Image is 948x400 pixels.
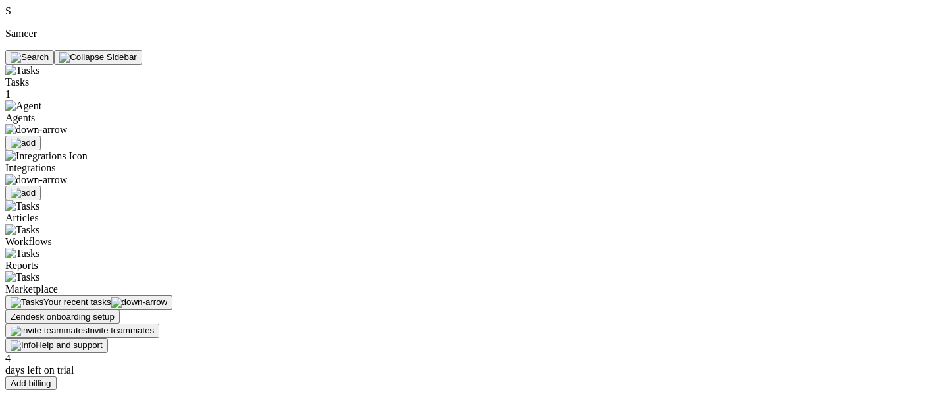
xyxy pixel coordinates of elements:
[5,200,39,212] img: Tasks
[5,28,179,40] p: Sameer
[11,326,88,336] img: invite teammates
[11,297,43,308] img: Tasks
[5,353,179,364] div: 4
[5,76,29,88] span: Tasks
[5,295,172,310] button: Your recent tasks
[5,174,67,186] img: down-arrow
[111,297,168,308] img: down-arrow
[88,326,154,335] span: Invite teammates
[11,340,36,351] img: Info
[5,271,39,283] img: Tasks
[36,340,103,350] span: Help and support
[59,52,137,63] img: Collapse Sidebar
[5,100,41,112] img: Agent
[5,248,39,260] img: Tasks
[5,236,52,247] span: Workflows
[5,162,179,186] span: Integrations
[5,212,39,223] span: Articles
[5,260,38,271] span: Reports
[5,65,39,76] img: Tasks
[5,224,39,236] img: Tasks
[5,124,67,136] img: down-arrow
[5,338,108,353] button: Help and support
[43,297,111,307] span: Your recent tasks
[11,138,36,148] img: add
[5,310,120,324] button: Zendesk onboarding setup
[11,52,49,63] img: Search
[5,364,74,376] span: days left on trial
[5,150,88,162] img: Integrations Icon
[5,112,179,136] span: Agents
[5,376,57,390] button: Add billing
[5,5,11,16] span: S
[5,88,11,100] span: 1
[5,324,159,338] button: Invite teammates
[5,283,58,295] span: Marketplace
[11,188,36,198] img: add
